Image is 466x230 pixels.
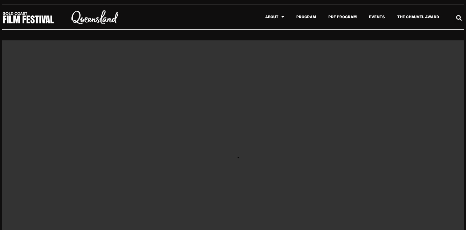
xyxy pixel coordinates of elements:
[363,10,391,24] a: Events
[454,13,464,23] div: Search
[290,10,322,24] a: Program
[133,10,445,24] nav: Menu
[322,10,363,24] a: PDF Program
[259,10,290,24] a: About
[391,10,445,24] a: The Chauvel Award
